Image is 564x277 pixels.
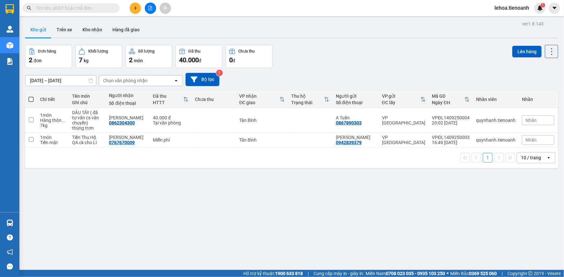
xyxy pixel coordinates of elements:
span: notification [7,249,13,255]
div: Đã thu [153,94,183,99]
button: Hàng đã giao [107,22,145,37]
span: đ [233,58,235,63]
div: Số lượng [138,49,155,54]
div: 16:49 [DATE] [432,140,470,145]
div: Trần Nguyên [336,135,376,140]
div: Nhân viên [476,97,516,102]
span: ... [61,118,65,123]
span: Hỗ trợ kỹ thuật: [243,270,303,277]
div: thùng trơn [72,125,102,131]
div: Nhãn [522,97,554,102]
div: Mã GD [432,94,464,99]
button: Bộ lọc [186,73,219,86]
img: logo-vxr [5,4,14,14]
button: file-add [145,3,156,14]
div: Miễn phí [153,137,188,143]
span: 2 [29,56,32,64]
div: Đã thu [188,49,200,54]
th: Toggle SortBy [150,91,192,108]
button: 1 [483,153,493,163]
div: Trạng thái [291,100,324,105]
img: warehouse-icon [6,220,13,226]
div: ĐC lấy [382,100,420,105]
div: A Tuấn [336,115,376,120]
span: 1 [542,3,544,7]
button: Chưa thu0đ [226,45,272,68]
div: VP [GEOGRAPHIC_DATA] [382,135,426,145]
span: Cung cấp máy in - giấy in: [314,270,364,277]
span: | [308,270,309,277]
button: Trên xe [51,22,77,37]
div: Chi tiết [40,97,66,102]
div: 40.000 đ [153,115,188,120]
span: kg [84,58,89,63]
th: Toggle SortBy [429,91,473,108]
div: 0942839379 [336,140,362,145]
div: 0767670009 [109,140,135,145]
div: VPĐL1409250004 [432,115,470,120]
div: quynhanh.tienoanh [476,137,516,143]
div: Thu hộ [291,94,324,99]
span: aim [163,6,167,10]
span: search [27,6,31,10]
div: Tân Bình [239,118,285,123]
div: 20:02 [DATE] [432,120,470,125]
div: VPĐL1409250003 [432,135,470,140]
span: caret-down [552,5,558,11]
th: Toggle SortBy [379,91,429,108]
span: | [502,270,503,277]
div: Người gửi [336,94,376,99]
span: Miền Bắc [450,270,497,277]
div: QA ck cho Lì [72,140,102,145]
div: HTTT [153,100,183,105]
div: Số điện thoại [109,101,147,106]
button: aim [160,3,171,14]
span: ⚪️ [447,272,449,275]
div: VP [GEOGRAPHIC_DATA] [382,115,426,125]
button: Số lượng2món [125,45,172,68]
span: plus [133,6,138,10]
strong: 1900 633 818 [275,271,303,276]
div: Chưa thu [195,97,233,102]
button: Đã thu40.000đ [176,45,222,68]
div: 0862304300 [109,120,135,125]
input: Select a date range. [26,75,96,86]
span: món [134,58,143,63]
div: Tiền Thu Hộ [72,135,102,140]
div: 10 / trang [521,154,541,161]
sup: 2 [216,70,223,76]
div: DÂU TÂY ( đã tư vấn cs vân chuyển) [72,110,102,125]
div: Số điện thoại [336,100,376,105]
div: Đơn hàng [38,49,56,54]
div: Tên món [72,94,102,99]
span: Nhãn [526,137,537,143]
img: icon-new-feature [537,5,543,11]
div: Khối lượng [88,49,108,54]
img: solution-icon [6,58,13,65]
img: warehouse-icon [6,26,13,33]
button: Kho gửi [25,22,51,37]
div: VP nhận [239,94,280,99]
svg: open [546,155,551,160]
strong: 0708 023 035 - 0935 103 250 [386,271,445,276]
div: Ngày ĐH [432,100,464,105]
sup: 1 [541,3,545,7]
div: 7 kg [40,123,66,128]
div: Ghi chú [72,100,102,105]
span: 7 [79,56,82,64]
svg: open [174,78,179,83]
span: 0 [229,56,233,64]
div: quynhanh.tienoanh [476,118,516,123]
strong: 0369 525 060 [469,271,497,276]
th: Toggle SortBy [288,91,333,108]
button: Đơn hàng2đơn [25,45,72,68]
span: 2 [129,56,133,64]
div: VP gửi [382,94,420,99]
div: ver 1.8.143 [522,20,544,27]
span: lehoa.tienoanh [489,4,534,12]
img: warehouse-icon [6,42,13,49]
div: Chọn văn phòng nhận [103,77,148,84]
div: Tại văn phòng [153,120,188,125]
input: Tìm tên, số ĐT hoặc mã đơn [36,5,112,12]
div: Chưa thu [239,49,255,54]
